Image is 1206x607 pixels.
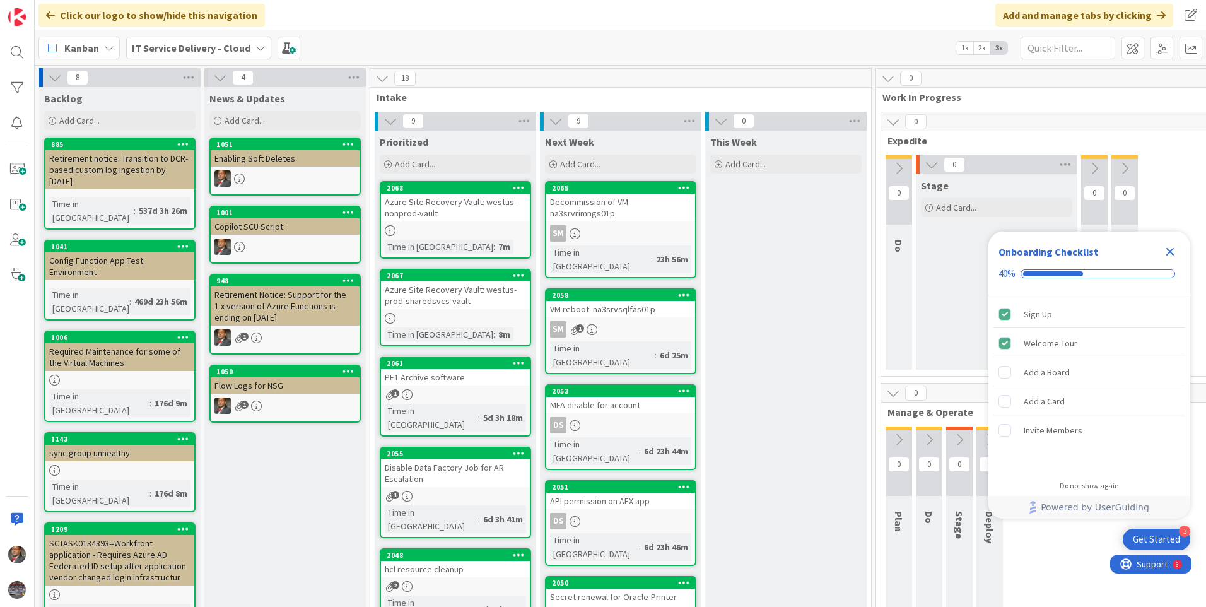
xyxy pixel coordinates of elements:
span: Backlog [44,92,83,105]
div: 2053 [546,386,695,397]
span: 0 [888,457,910,472]
div: 2068 [381,182,530,194]
a: Powered by UserGuiding [995,496,1184,519]
div: Close Checklist [1160,242,1180,262]
span: 0 [733,114,754,129]
span: : [478,411,480,425]
div: SM [546,225,695,242]
div: Time in [GEOGRAPHIC_DATA] [550,245,651,273]
div: 1051 [211,139,360,150]
div: Azure Site Recovery Vault: westus-nonprod-vault [381,194,530,221]
div: 1051 [216,140,360,149]
div: Enabling Soft Deletes [211,150,360,167]
a: 1041Config Function App Test EnvironmentTime in [GEOGRAPHIC_DATA]:469d 23h 56m [44,240,196,321]
div: Footer [988,496,1190,519]
img: DP [214,329,231,346]
a: 2051API permission on AEX appDSTime in [GEOGRAPHIC_DATA]:6d 23h 46m [545,480,696,566]
div: Onboarding Checklist [998,244,1098,259]
div: Time in [GEOGRAPHIC_DATA] [49,480,149,507]
div: Sign Up is complete. [993,300,1185,328]
span: 1 [391,389,399,398]
span: News & Updates [209,92,285,105]
div: Time in [GEOGRAPHIC_DATA] [49,197,134,225]
div: Config Function App Test Environment [45,252,194,280]
span: 1 [240,333,249,341]
span: 18 [394,71,416,86]
div: Sign Up [1024,307,1052,322]
div: 2058 [552,291,695,300]
span: 0 [905,114,927,129]
span: 8 [67,70,88,85]
div: 1209 [51,525,194,534]
div: 1143sync group unhealthy [45,433,194,461]
span: Stage [953,511,966,539]
div: Invite Members [1024,423,1082,438]
div: 2058VM reboot: na3srvsqlfas01p [546,290,695,317]
div: 2055Disable Data Factory Job for AR Escalation [381,448,530,487]
div: Add a Board [1024,365,1070,380]
span: 0 [918,457,940,472]
div: 885 [51,140,194,149]
a: 1143sync group unhealthyTime in [GEOGRAPHIC_DATA]:176d 8m [44,432,196,512]
span: 9 [568,114,589,129]
div: DS [550,513,566,529]
a: 2053MFA disable for accountDSTime in [GEOGRAPHIC_DATA]:6d 23h 44m [545,384,696,470]
div: 1050 [216,367,360,376]
span: Add Card... [225,115,265,126]
div: DP [211,239,360,255]
span: 0 [888,186,910,201]
div: Time in [GEOGRAPHIC_DATA] [385,327,493,341]
div: Decommission of VM na3srvrimngs01p [546,194,695,221]
div: Do not show again [1060,481,1119,491]
span: 0 [905,386,927,401]
span: Deploy [983,511,996,543]
div: 885Retirement notice: Transition to DCR-based custom log ingestion by [DATE] [45,139,194,189]
div: 1001Copilot SCU Script [211,207,360,235]
div: 6d 25m [657,348,691,362]
div: 2051 [546,481,695,493]
div: Add a Board is incomplete. [993,358,1185,386]
a: 2065Decommission of VM na3srvrimngs01pSMTime in [GEOGRAPHIC_DATA]:23h 56m [545,181,696,278]
div: 2065 [546,182,695,194]
div: 5d 3h 18m [480,411,526,425]
div: Checklist Container [988,232,1190,519]
div: 2067 [381,270,530,281]
img: DP [214,239,231,255]
div: 6 [66,5,69,15]
span: : [651,252,653,266]
div: 40% [998,268,1016,280]
div: 1041 [45,241,194,252]
div: 2053MFA disable for account [546,386,695,413]
div: 948 [211,275,360,286]
span: Plan [893,511,905,532]
div: Add and manage tabs by clicking [995,4,1173,27]
span: : [639,540,641,554]
img: DP [214,398,231,414]
div: DS [550,417,566,433]
span: This Week [710,136,757,148]
div: 2048 [381,550,530,561]
span: 1 [576,324,584,333]
a: 1006Required Maintenance for some of the Virtual MachinesTime in [GEOGRAPHIC_DATA]:176d 9m [44,331,196,422]
div: Time in [GEOGRAPHIC_DATA] [385,505,478,533]
a: 1051Enabling Soft DeletesDP [209,138,361,196]
input: Quick Filter... [1021,37,1115,59]
div: sync group unhealthy [45,445,194,461]
div: VM reboot: na3srvsqlfas01p [546,301,695,317]
span: 9 [402,114,424,129]
span: 4 [232,70,254,85]
div: Add a Card [1024,394,1065,409]
div: API permission on AEX app [546,493,695,509]
span: 1x [956,42,973,54]
div: SCTASK0134393--Workfront application - Requires Azure AD Federated ID setup after application ven... [45,535,194,586]
div: Time in [GEOGRAPHIC_DATA] [550,341,655,369]
span: Add Card... [560,158,600,170]
span: 0 [949,457,970,472]
div: 2068 [387,184,530,192]
div: 2048hcl resource cleanup [381,550,530,577]
span: Prioritized [380,136,428,148]
div: 1041Config Function App Test Environment [45,241,194,280]
a: 2067Azure Site Recovery Vault: westus-prod-sharedsvcs-vaultTime in [GEOGRAPHIC_DATA]:8m [380,269,531,346]
div: Retirement Notice: Support for the 1.x version of Azure Functions is ending on [DATE] [211,286,360,326]
img: DP [8,546,26,563]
